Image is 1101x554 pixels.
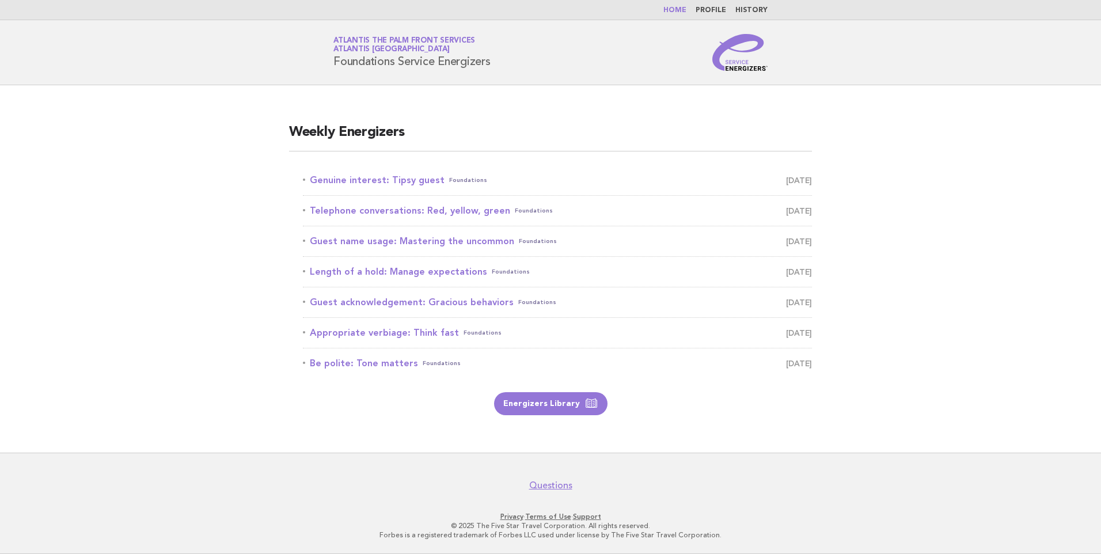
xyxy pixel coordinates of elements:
[786,355,812,371] span: [DATE]
[333,37,491,67] h1: Foundations Service Energizers
[198,521,903,530] p: © 2025 The Five Star Travel Corporation. All rights reserved.
[786,294,812,310] span: [DATE]
[303,233,812,249] a: Guest name usage: Mastering the uncommonFoundations [DATE]
[525,513,571,521] a: Terms of Use
[303,203,812,219] a: Telephone conversations: Red, yellow, greenFoundations [DATE]
[198,512,903,521] p: · ·
[786,172,812,188] span: [DATE]
[786,264,812,280] span: [DATE]
[303,355,812,371] a: Be polite: Tone mattersFoundations [DATE]
[518,294,556,310] span: Foundations
[786,325,812,341] span: [DATE]
[289,123,812,151] h2: Weekly Energizers
[303,294,812,310] a: Guest acknowledgement: Gracious behaviorsFoundations [DATE]
[712,34,768,71] img: Service Energizers
[492,264,530,280] span: Foundations
[303,172,812,188] a: Genuine interest: Tipsy guestFoundations [DATE]
[494,392,608,415] a: Energizers Library
[519,233,557,249] span: Foundations
[333,46,450,54] span: Atlantis [GEOGRAPHIC_DATA]
[515,203,553,219] span: Foundations
[735,7,768,14] a: History
[303,264,812,280] a: Length of a hold: Manage expectationsFoundations [DATE]
[198,530,903,540] p: Forbes is a registered trademark of Forbes LLC used under license by The Five Star Travel Corpora...
[573,513,601,521] a: Support
[663,7,686,14] a: Home
[786,203,812,219] span: [DATE]
[464,325,502,341] span: Foundations
[303,325,812,341] a: Appropriate verbiage: Think fastFoundations [DATE]
[696,7,726,14] a: Profile
[333,37,475,53] a: Atlantis The Palm Front ServicesAtlantis [GEOGRAPHIC_DATA]
[423,355,461,371] span: Foundations
[529,480,572,491] a: Questions
[449,172,487,188] span: Foundations
[786,233,812,249] span: [DATE]
[500,513,523,521] a: Privacy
